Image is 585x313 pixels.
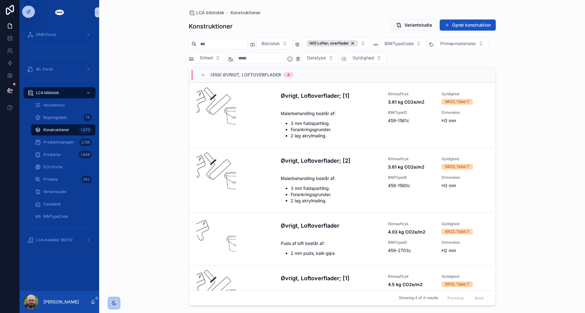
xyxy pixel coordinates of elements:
[31,199,95,210] a: Casebank
[196,87,236,126] div: malerspand-ICON.jpg
[281,274,381,282] h4: Øvrigt, Loftoverflader; [1]
[281,175,381,182] p: Malerbehandling består af:
[24,64,95,75] a: iBL Portal
[189,10,224,16] a: LCA bibliotek
[196,152,236,191] div: malerspand-ICON.jpg
[440,19,496,31] button: Opret konstruktion
[43,152,61,157] span: Produkter
[36,238,73,242] span: LCA modeller (BETA)
[195,52,226,64] button: Select Button
[43,177,58,182] span: Prisdata
[43,115,67,120] span: Bygningsdele
[445,229,469,234] div: BR23, Tabel 7
[442,182,488,189] span: H3 mm
[281,240,381,247] p: Puds af loft består af:
[388,182,434,189] span: 459-1560c
[31,100,95,111] a: Hovedmenu
[43,127,69,132] span: Konstruktioner
[196,269,236,309] div: malerspand-ICON.jpg
[24,234,95,246] a: LCA modeller (BETA)
[36,90,59,95] span: LCA bibliotek
[31,211,95,222] a: BIMTypeCode
[36,32,56,37] span: DMR Portal
[388,282,423,287] strong: 4.5 kg CO2e/m2
[36,67,53,72] span: iBL Portal
[196,217,236,256] div: Puds_overflade-(1).png
[388,118,434,124] span: 459-1561c
[79,151,92,158] div: 1.648
[440,41,476,47] span: Primærmaterialer
[435,38,489,49] button: Select Button
[442,247,488,254] span: H2 mm
[388,99,424,105] strong: 3.61 kg CO2e/m2
[281,221,381,230] h4: Øvrigt, Loftoverflader
[31,112,95,123] a: Bygningsdele75
[347,52,387,64] button: Select Button
[306,40,358,47] div: (45) Lofter; overflader
[43,103,65,108] span: Hovedmenu
[442,240,488,245] span: Dimension
[306,40,358,47] button: Unselect I_45_LOFTER_OVERFLADER
[291,126,381,133] li: Forankringsgrunder.
[81,176,92,183] div: 342
[256,38,292,49] button: Select Button
[43,189,66,194] span: Variantstudie
[55,7,64,17] img: App logo
[388,240,434,245] span: BIMTypeID
[388,110,434,115] span: BIMTypeID
[24,29,95,40] a: DMR Portal
[43,299,79,305] p: [PERSON_NAME]
[388,92,434,96] span: Klimaaftryk
[442,118,488,124] span: H3 mm
[301,37,371,49] button: Select Button
[189,83,495,148] a: Øvrigt, Loftoverflader; [1]Klimaaftryk3.61 kg CO2e/m2GyldighedBR23, Tabel 7Malerbehandling består...
[43,165,63,169] span: ECO Portal
[291,250,381,256] li: 2 mm puds, kalk-gips
[445,99,469,105] div: BR23, Tabel 7
[20,25,99,254] div: scrollable content
[388,247,434,254] span: 459-2703c
[291,198,381,204] li: 2 lag akrylmaling.
[287,72,290,77] div: 4
[291,120,381,126] li: 3 mm fuldspartling.
[189,148,495,212] a: Øvrigt, Loftoverflader; [2]Klimaaftryk3.61 kg CO2e/m2GyldighedBR23, Tabel 7Malerbehandling består...
[442,221,488,226] span: Gyldighed
[379,38,426,49] button: Select Button
[291,133,381,139] li: 2 lag akrylmaling.
[31,174,95,185] a: Prisdata342
[43,140,74,145] span: Produktmængder
[189,22,233,31] h1: Konstruktioner
[281,110,381,117] p: Malerbehandling består af:
[84,114,92,121] div: 75
[31,124,95,135] a: Konstruktioner1.573
[388,164,424,169] strong: 3.61 kg CO2e/m2
[79,126,92,134] div: 1.573
[302,52,339,64] button: Select Button
[281,156,381,165] h4: Øvrigt, Loftoverflader; [2]
[385,41,414,47] span: BIMTypeCode
[43,214,68,219] span: BIMTypeCode
[353,55,374,61] span: Gyldighed
[31,161,95,173] a: ECO Portal
[388,175,434,180] span: BIMTypeID
[445,281,469,287] div: BR25, Tabel 7
[196,10,224,16] span: LCA bibliotek
[442,274,488,279] span: Gyldighed
[210,72,281,78] span: (459) Øvrigt, Loftoverflader
[200,55,213,61] span: Enhed
[442,175,488,180] span: Dimension
[390,19,437,31] button: Variantstudie
[445,164,469,169] div: BR23, Tabel 7
[442,110,488,115] span: Dimension
[262,41,280,47] span: Bibliotek
[388,229,425,234] strong: 4.03 kg CO2e/m2
[231,10,261,16] a: Konstruktioner
[189,212,495,265] a: Øvrigt, LoftoverfladerKlimaaftryk4.03 kg CO2e/m2GyldighedBR23, Tabel 7Puds af loft består af:2 mm...
[442,156,488,161] span: Gyldighed
[404,22,432,28] span: Variantstudie
[442,92,488,96] span: Gyldighed
[388,221,434,226] span: Klimaaftryk
[291,191,381,198] li: Forankringsgrunder.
